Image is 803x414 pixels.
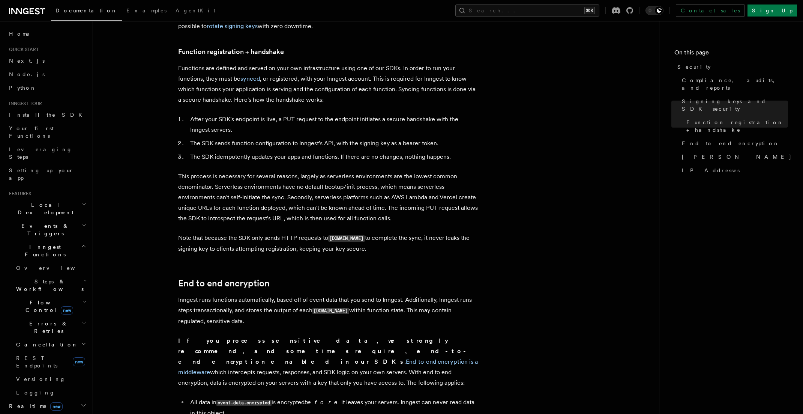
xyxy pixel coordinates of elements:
a: Next.js [6,54,88,68]
span: Setting up your app [9,167,74,181]
span: Home [9,30,30,38]
span: REST Endpoints [16,355,57,369]
a: Node.js [6,68,88,81]
span: Local Development [6,201,82,216]
p: Inngest runs functions automatically, based off of event data that you send to Inngest. Additiona... [178,295,478,327]
a: Function registration + handshake [683,116,788,137]
a: Documentation [51,2,122,21]
span: [PERSON_NAME] [682,153,792,161]
p: Functions are defined and served on your own infrastructure using one of our SDKs. In order to ru... [178,63,478,105]
span: Quick start [6,47,39,53]
span: new [50,402,63,411]
span: Versioning [16,376,66,382]
span: Function registration + handshake [686,119,788,134]
button: Errors & Retries [13,317,88,338]
a: REST Endpointsnew [13,351,88,372]
button: Events & Triggers [6,219,88,240]
code: event.data.encrypted [216,400,272,406]
span: Security [677,63,711,71]
span: Examples [126,8,167,14]
button: Toggle dark mode [645,6,663,15]
a: [PERSON_NAME] [679,150,788,164]
a: Leveraging Steps [6,143,88,164]
span: new [61,306,73,315]
a: Your first Functions [6,122,88,143]
span: Overview [16,265,93,271]
button: Inngest Functions [6,240,88,261]
kbd: ⌘K [584,7,595,14]
span: Cancellation [13,341,78,348]
a: Python [6,81,88,95]
span: Steps & Workflows [13,278,84,293]
span: Errors & Retries [13,320,81,335]
a: Examples [122,2,171,20]
a: End to end encryption [679,137,788,150]
span: Install the SDK [9,112,87,118]
a: IP Addresses [679,164,788,177]
span: Leveraging Steps [9,146,72,160]
a: Security [674,60,788,74]
h4: On this page [674,48,788,60]
span: Next.js [9,58,45,64]
a: Setting up your app [6,164,88,185]
code: [DOMAIN_NAME] [328,235,365,242]
a: Contact sales [676,5,744,17]
a: Home [6,27,88,41]
button: Realtimenew [6,399,88,413]
a: Compliance, audits, and reports [679,74,788,95]
span: new [73,357,85,366]
span: Flow Control [13,299,83,314]
code: [DOMAIN_NAME] [312,308,349,314]
em: before [305,399,341,406]
li: The SDK sends function configuration to Inngest's API, with the signing key as a bearer token. [188,138,478,149]
a: rotate signing keys [207,23,258,30]
a: Logging [13,386,88,399]
p: . which intercepts requests, responses, and SDK logic on your own servers. With end to end encryp... [178,336,478,388]
span: AgentKit [176,8,215,14]
span: Features [6,191,31,197]
li: After your SDK's endpoint is live, a PUT request to the endpoint initiates a secure handshake wit... [188,114,478,135]
button: Steps & Workflows [13,275,88,296]
span: Your first Functions [9,125,54,139]
a: Install the SDK [6,108,88,122]
span: Inngest tour [6,101,42,107]
strong: If you process sensitive data, we [178,337,405,344]
p: Note that because the SDK only sends HTTP requests to to complete the sync, it never leaks the si... [178,233,478,254]
span: Compliance, audits, and reports [682,77,788,92]
a: Function registration + handshake [178,47,284,57]
a: End to end encryption [178,278,270,289]
a: AgentKit [171,2,220,20]
span: Events & Triggers [6,222,82,237]
a: Versioning [13,372,88,386]
button: Search...⌘K [455,5,599,17]
p: This process is necessary for several reasons, largely as serverless environments are the lowest ... [178,171,478,224]
a: Signing keys and SDK security [679,95,788,116]
button: Flow Controlnew [13,296,88,317]
a: synced [240,75,260,82]
a: Sign Up [747,5,797,17]
span: IP Addresses [682,167,740,174]
strong: strongly recommend, and sometimes require, end-to-end encryption enabled in our SDKs [178,337,470,365]
button: Local Development [6,198,88,219]
li: The SDK idempotently updates your apps and functions. If there are no changes, nothing happens. [188,152,478,162]
span: Documentation [56,8,117,14]
span: Python [9,85,36,91]
span: Inngest Functions [6,243,81,258]
span: Logging [16,390,55,396]
span: End to end encryption [682,140,779,147]
span: Signing keys and SDK security [682,98,788,113]
a: Overview [13,261,88,275]
span: Node.js [9,71,45,77]
div: Inngest Functions [6,261,88,399]
button: Cancellation [13,338,88,351]
span: Realtime [6,402,63,410]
